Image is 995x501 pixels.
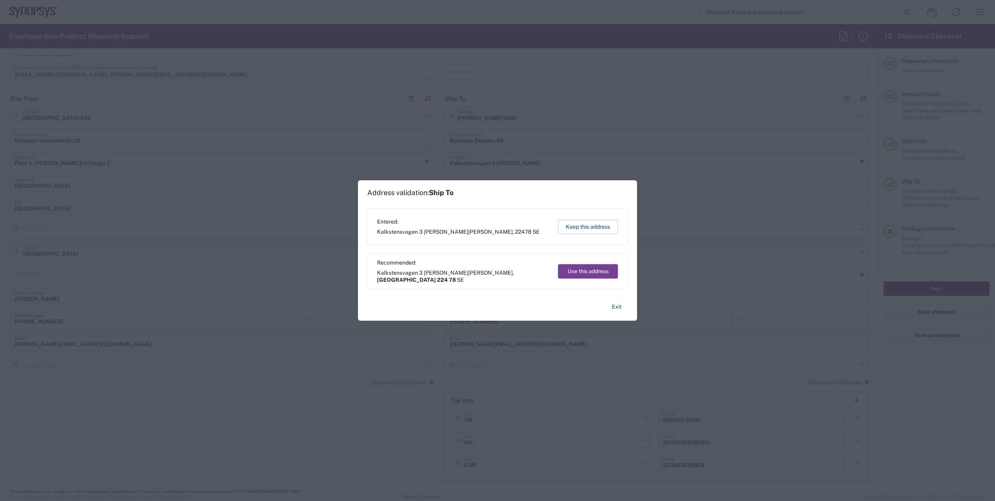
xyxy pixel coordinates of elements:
[457,277,464,283] span: SE
[558,264,618,279] button: Use this address
[367,188,453,197] h1: Address validation:
[533,229,540,235] span: SE
[437,277,456,283] span: 224 78
[515,229,531,235] span: 22478
[468,229,513,235] span: [PERSON_NAME]
[377,228,540,235] span: Kalkstensvagen 3 [PERSON_NAME] ,
[558,220,618,234] button: Keep this address
[377,259,551,266] span: Recommended:
[605,300,628,314] button: Exit
[468,270,513,276] span: [PERSON_NAME]
[429,188,453,197] span: Ship To
[377,269,551,283] span: Kalkstensvagen 3 [PERSON_NAME] ,
[377,277,436,283] span: [GEOGRAPHIC_DATA]
[377,218,540,225] span: Entered:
